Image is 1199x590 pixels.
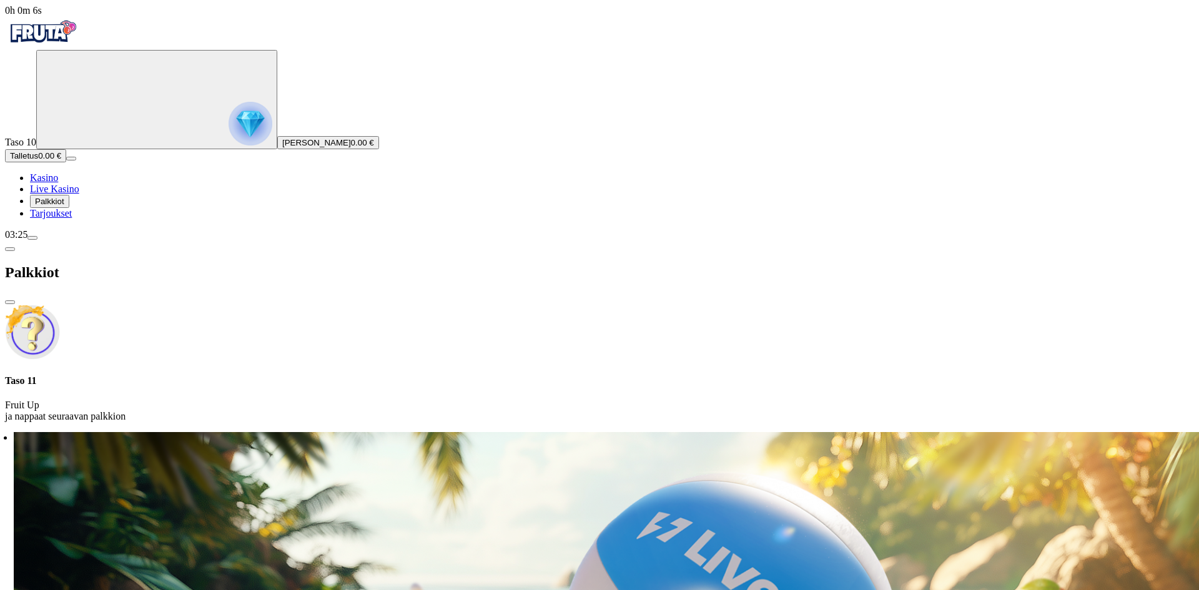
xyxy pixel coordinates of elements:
[30,172,58,183] a: diamond iconKasino
[5,300,15,304] button: close
[229,102,272,145] img: reward progress
[10,151,38,160] span: Talletus
[66,157,76,160] button: menu
[5,264,1194,281] h2: Palkkiot
[5,305,60,360] img: Unlock reward icon
[30,195,69,208] button: reward iconPalkkiot
[5,16,1194,219] nav: Primary
[5,39,80,49] a: Fruta
[5,5,42,16] span: user session time
[351,138,374,147] span: 0.00 €
[30,184,79,194] a: poker-chip iconLive Kasino
[30,208,72,219] a: gift-inverted iconTarjoukset
[5,149,66,162] button: Talletusplus icon0.00 €
[5,229,27,240] span: 03:25
[5,16,80,47] img: Fruta
[35,197,64,206] span: Palkkiot
[5,247,15,251] button: chevron-left icon
[30,208,72,219] span: Tarjoukset
[30,172,58,183] span: Kasino
[282,138,351,147] span: [PERSON_NAME]
[30,184,79,194] span: Live Kasino
[38,151,61,160] span: 0.00 €
[5,375,1194,386] h4: Taso 11
[277,136,379,149] button: [PERSON_NAME]0.00 €
[27,236,37,240] button: menu
[5,400,1194,422] p: Fruit Up ja nappaat seuraavan palkkion
[36,50,277,149] button: reward progress
[5,137,36,147] span: Taso 10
